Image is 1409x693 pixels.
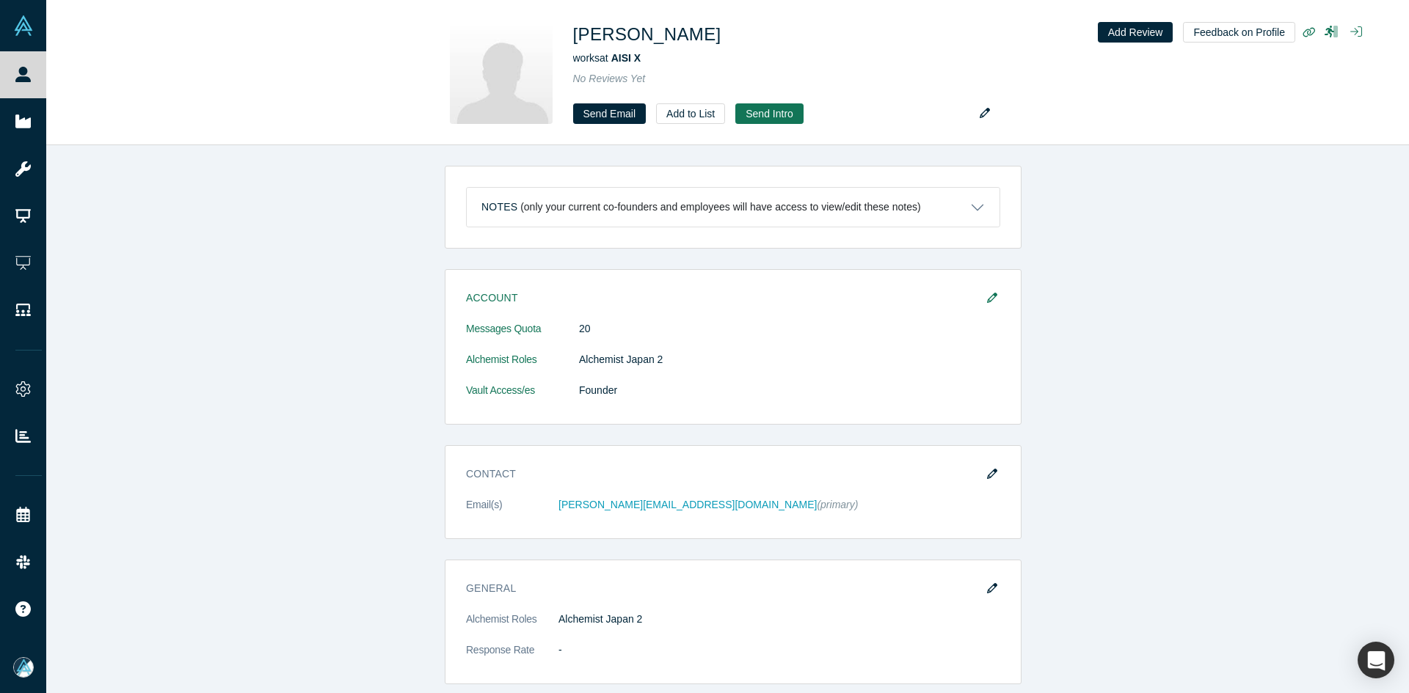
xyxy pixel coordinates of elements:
dd: 20 [579,321,1000,337]
span: No Reviews Yet [573,73,646,84]
dd: Alchemist Japan 2 [579,352,1000,367]
dt: Alchemist Roles [466,352,579,383]
img: Mia Scott's Account [13,657,34,678]
a: AISI X [611,52,641,64]
p: (only your current co-founders and employees will have access to view/edit these notes) [520,201,921,213]
button: Send Intro [735,103,804,124]
img: Alchemist Vault Logo [13,15,34,36]
h1: [PERSON_NAME] [573,21,721,48]
img: Denis Chegodaev's Profile Image [450,21,553,124]
button: Add to List [656,103,725,124]
button: Feedback on Profile [1183,22,1295,43]
a: Send Email [573,103,647,124]
dt: Response Rate [466,642,558,673]
a: [PERSON_NAME][EMAIL_ADDRESS][DOMAIN_NAME] [558,499,817,510]
dd: Alchemist Japan 2 [558,612,1000,627]
span: works at [573,52,641,64]
dt: Messages Quota [466,321,579,352]
dd: Founder [579,383,1000,398]
dd: - [558,642,1000,658]
button: Notes (only your current co-founders and employees will have access to view/edit these notes) [467,188,1000,227]
h3: Notes [481,199,517,215]
dt: Email(s) [466,497,558,528]
button: Add Review [1098,22,1173,43]
h3: Account [466,290,980,306]
h3: Contact [466,466,980,482]
h3: General [466,581,980,596]
dt: Vault Access/es [466,383,579,414]
span: (primary) [817,499,858,510]
dt: Alchemist Roles [466,612,558,642]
